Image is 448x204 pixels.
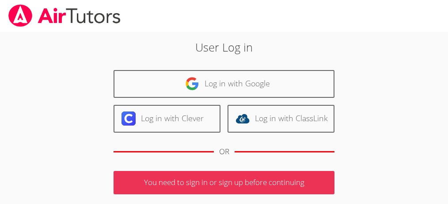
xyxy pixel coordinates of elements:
[114,70,334,98] a: Log in with Google
[219,145,229,158] div: OR
[235,111,250,126] img: classlink-logo-d6bb404cc1216ec64c9a2012d9dc4662098be43eaf13dc465df04b49fa7ab582.svg
[114,171,334,194] p: You need to sign in or sign up before continuing
[114,105,220,133] a: Log in with Clever
[228,105,334,133] a: Log in with ClassLink
[185,77,199,91] img: google-logo-50288ca7cdecda66e5e0955fdab243c47b7ad437acaf1139b6f446037453330a.svg
[121,111,136,126] img: clever-logo-6eab21bc6e7a338710f1a6ff85c0baf02591cd810cc4098c63d3a4b26e2feb20.svg
[63,39,385,56] h2: User Log in
[8,4,121,27] img: airtutors_banner-c4298cdbf04f3fff15de1276eac7730deb9818008684d7c2e4769d2f7ddbe033.png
